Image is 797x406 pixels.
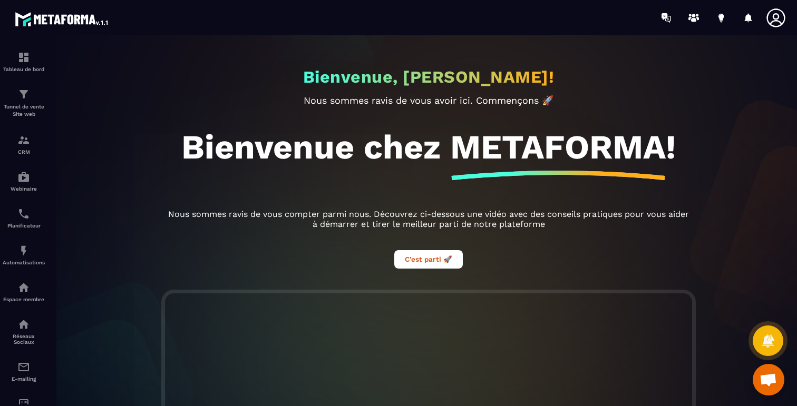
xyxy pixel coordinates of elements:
[3,236,45,273] a: automationsautomationsAutomatisations
[3,200,45,236] a: schedulerschedulerPlanificateur
[3,376,45,382] p: E-mailing
[15,9,110,28] img: logo
[165,209,692,229] p: Nous sommes ravis de vous compter parmi nous. Découvrez ci-dessous une vidéo avec des conseils pr...
[3,310,45,353] a: social-networksocial-networkRéseaux Sociaux
[17,244,30,257] img: automations
[3,296,45,302] p: Espace membre
[303,67,555,87] h2: Bienvenue, [PERSON_NAME]!
[3,353,45,390] a: emailemailE-mailing
[17,88,30,101] img: formation
[3,273,45,310] a: automationsautomationsEspace membre
[3,149,45,155] p: CRM
[17,51,30,64] img: formation
[3,223,45,229] p: Planificateur
[394,250,463,269] button: C’est parti 🚀
[17,318,30,331] img: social-network
[17,134,30,146] img: formation
[17,361,30,373] img: email
[3,333,45,345] p: Réseaux Sociaux
[3,66,45,72] p: Tableau de bord
[3,126,45,163] a: formationformationCRM
[165,95,692,106] p: Nous sommes ravis de vous avoir ici. Commençons 🚀
[181,127,676,167] h1: Bienvenue chez METAFORMA!
[17,171,30,183] img: automations
[3,186,45,192] p: Webinaire
[753,364,784,395] div: Ouvrir le chat
[17,281,30,294] img: automations
[3,80,45,126] a: formationformationTunnel de vente Site web
[3,43,45,80] a: formationformationTableau de bord
[3,260,45,265] p: Automatisations
[17,207,30,220] img: scheduler
[394,254,463,264] a: C’est parti 🚀
[3,103,45,118] p: Tunnel de vente Site web
[3,163,45,200] a: automationsautomationsWebinaire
